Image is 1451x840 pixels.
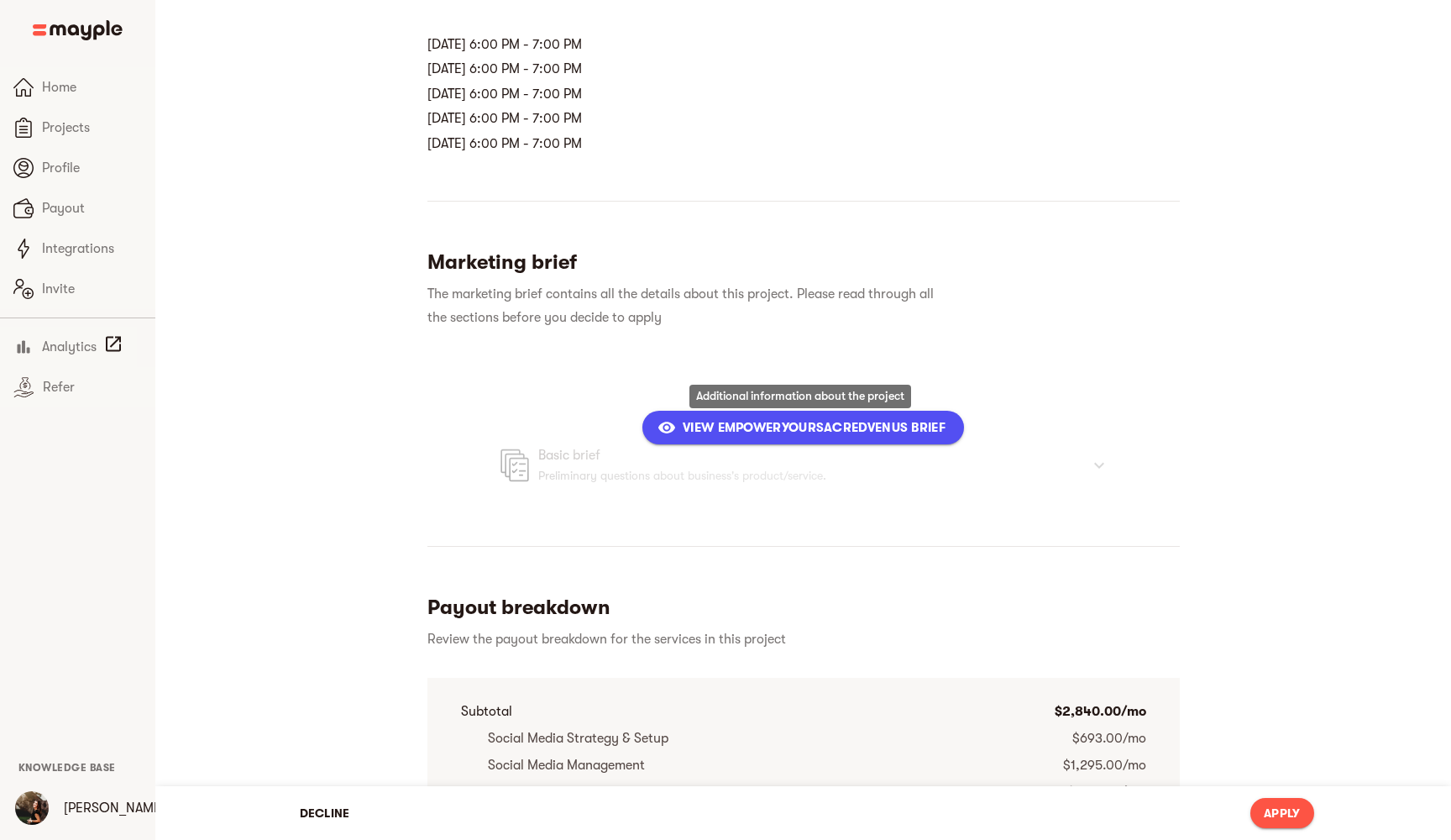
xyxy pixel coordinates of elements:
button: Decline [293,798,357,828]
p: -$852.00/mo [912,782,1145,802]
img: Main logo [33,20,123,40]
p: $2,840.00/mo [912,701,1145,722]
span: Refer [43,377,142,397]
p: $1,295.00/mo [912,755,1145,775]
span: Decline [300,803,350,823]
h6: The marketing brief contains all the details about this project. Please read through all the sect... [427,282,938,329]
span: Payout [42,198,142,218]
p: [DATE] 6:00 PM - 7:00 PM [427,34,1180,55]
p: Social Media Management [488,755,886,775]
img: I2tJMbhlQ6SJqObWy2hw [15,791,49,825]
span: View empoweryoursacredvenus Brief [661,417,946,438]
p: [PERSON_NAME] [64,798,165,818]
p: Subtotal [461,701,886,722]
p: Mayple's fee [461,782,886,802]
span: Invite [42,279,142,299]
p: Social Media Strategy & Setup [488,728,886,748]
span: Apply [1264,803,1300,823]
p: [DATE] 6:00 PM - 7:00 PM [427,59,1180,79]
p: [DATE] 6:00 PM - 7:00 PM [427,108,1180,129]
button: Apply [1250,798,1313,828]
span: Knowledge Base [18,762,116,774]
span: Analytics [42,337,97,357]
h5: Marketing brief [427,249,1180,276]
p: [DATE] 6:00 PM - 7:00 PM [427,134,1180,154]
p: [DATE] 6:00 PM - 7:00 PM [427,84,1180,104]
p: $693.00/mo [912,728,1145,748]
button: User Menu [5,781,59,835]
h5: Payout breakdown [427,594,1180,621]
span: Integrations [42,239,142,259]
span: Projects [42,118,142,138]
a: Knowledge Base [18,760,116,774]
button: View empoweryoursacredvenus Brief [642,411,964,444]
span: Home [42,77,142,97]
span: Profile [42,158,142,178]
h6: Review the payout breakdown for the services in this project [427,627,938,651]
